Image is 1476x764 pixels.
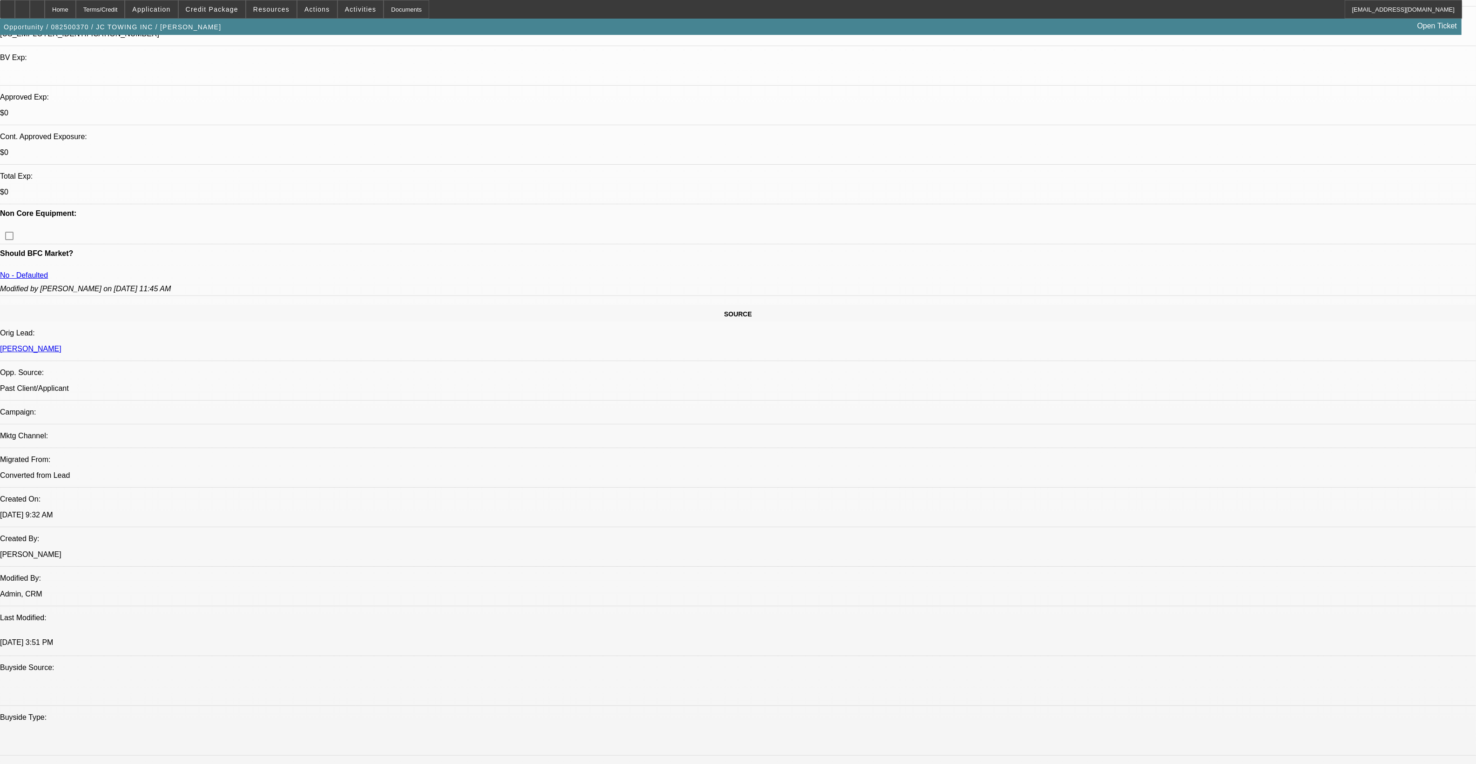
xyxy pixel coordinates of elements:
[179,0,245,18] button: Credit Package
[345,6,377,13] span: Activities
[1414,18,1461,34] a: Open Ticket
[253,6,290,13] span: Resources
[338,0,384,18] button: Activities
[125,0,177,18] button: Application
[132,6,170,13] span: Application
[4,23,221,31] span: Opportunity / 082500370 / JC TOWING INC / [PERSON_NAME]
[186,6,238,13] span: Credit Package
[724,310,752,318] span: SOURCE
[246,0,297,18] button: Resources
[304,6,330,13] span: Actions
[297,0,337,18] button: Actions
